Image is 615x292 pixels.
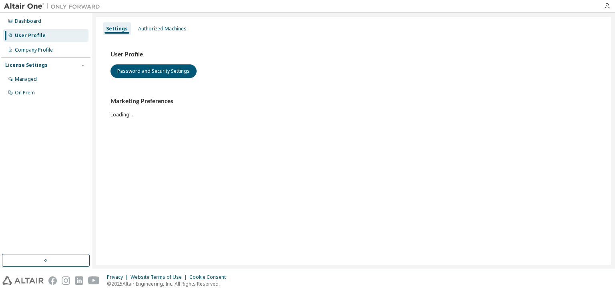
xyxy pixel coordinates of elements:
[15,32,46,39] div: User Profile
[111,64,197,78] button: Password and Security Settings
[107,280,231,287] p: © 2025 Altair Engineering, Inc. All Rights Reserved.
[15,47,53,53] div: Company Profile
[75,276,83,285] img: linkedin.svg
[2,276,44,285] img: altair_logo.svg
[62,276,70,285] img: instagram.svg
[107,274,131,280] div: Privacy
[15,90,35,96] div: On Prem
[131,274,189,280] div: Website Terms of Use
[15,18,41,24] div: Dashboard
[88,276,100,285] img: youtube.svg
[111,50,597,58] h3: User Profile
[189,274,231,280] div: Cookie Consent
[138,26,187,32] div: Authorized Machines
[106,26,128,32] div: Settings
[4,2,104,10] img: Altair One
[111,97,597,105] h3: Marketing Preferences
[48,276,57,285] img: facebook.svg
[15,76,37,82] div: Managed
[5,62,48,68] div: License Settings
[111,97,597,118] div: Loading...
